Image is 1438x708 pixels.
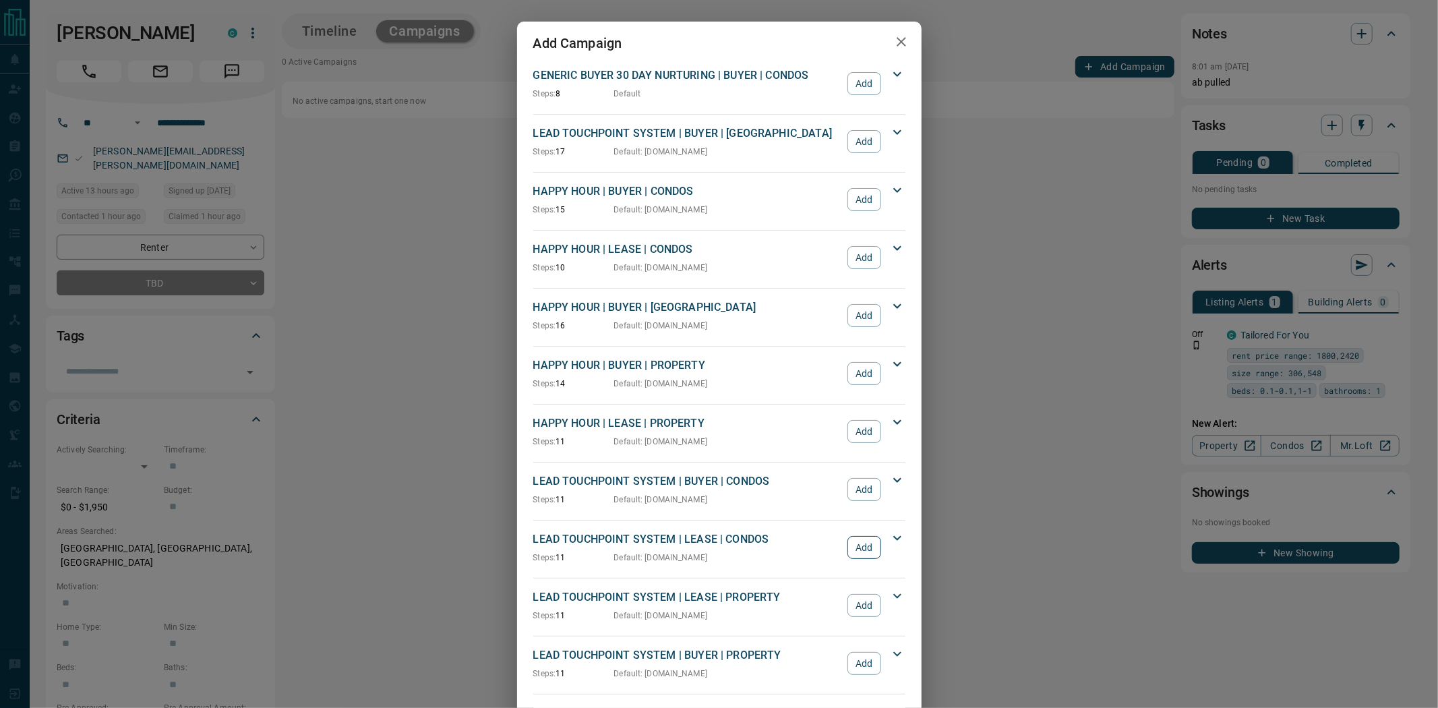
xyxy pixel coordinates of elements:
button: Add [847,536,880,559]
p: HAPPY HOUR | BUYER | PROPERTY [533,357,841,374]
span: Steps: [533,147,556,156]
p: Default [614,88,641,100]
p: Default : [DOMAIN_NAME] [614,146,708,158]
span: Steps: [533,669,556,678]
button: Add [847,362,880,385]
p: Default : [DOMAIN_NAME] [614,262,708,274]
p: Default : [DOMAIN_NAME] [614,668,708,680]
div: LEAD TOUCHPOINT SYSTEM | BUYER | [GEOGRAPHIC_DATA]Steps:17Default: [DOMAIN_NAME]Add [533,123,905,160]
h2: Add Campaign [517,22,638,65]
div: HAPPY HOUR | BUYER | [GEOGRAPHIC_DATA]Steps:16Default: [DOMAIN_NAME]Add [533,297,905,334]
p: Default : [DOMAIN_NAME] [614,378,708,390]
button: Add [847,188,880,211]
p: 15 [533,204,614,216]
div: HAPPY HOUR | BUYER | CONDOSSteps:15Default: [DOMAIN_NAME]Add [533,181,905,218]
p: Default : [DOMAIN_NAME] [614,494,708,506]
p: 17 [533,146,614,158]
span: Steps: [533,205,556,214]
p: Default : [DOMAIN_NAME] [614,552,708,564]
p: LEAD TOUCHPOINT SYSTEM | BUYER | [GEOGRAPHIC_DATA] [533,125,841,142]
p: HAPPY HOUR | LEASE | PROPERTY [533,415,841,432]
p: 11 [533,610,614,622]
button: Add [847,304,880,327]
span: Steps: [533,379,556,388]
div: HAPPY HOUR | LEASE | PROPERTYSteps:11Default: [DOMAIN_NAME]Add [533,413,905,450]
button: Add [847,130,880,153]
div: GENERIC BUYER 30 DAY NURTURING | BUYER | CONDOSSteps:8DefaultAdd [533,65,905,102]
p: HAPPY HOUR | BUYER | CONDOS [533,183,841,200]
span: Steps: [533,495,556,504]
p: 8 [533,88,614,100]
p: HAPPY HOUR | LEASE | CONDOS [533,241,841,258]
p: Default : [DOMAIN_NAME] [614,204,708,216]
p: 11 [533,552,614,564]
div: LEAD TOUCHPOINT SYSTEM | LEASE | CONDOSSteps:11Default: [DOMAIN_NAME]Add [533,529,905,566]
button: Add [847,420,880,443]
p: LEAD TOUCHPOINT SYSTEM | BUYER | PROPERTY [533,647,841,663]
p: 11 [533,668,614,680]
span: Steps: [533,553,556,562]
button: Add [847,478,880,501]
p: Default : [DOMAIN_NAME] [614,320,708,332]
button: Add [847,594,880,617]
button: Add [847,72,880,95]
span: Steps: [533,321,556,330]
p: Default : [DOMAIN_NAME] [614,436,708,448]
p: LEAD TOUCHPOINT SYSTEM | LEASE | CONDOS [533,531,841,548]
p: HAPPY HOUR | BUYER | [GEOGRAPHIC_DATA] [533,299,841,316]
div: LEAD TOUCHPOINT SYSTEM | BUYER | PROPERTYSteps:11Default: [DOMAIN_NAME]Add [533,645,905,682]
p: Default : [DOMAIN_NAME] [614,610,708,622]
p: LEAD TOUCHPOINT SYSTEM | LEASE | PROPERTY [533,589,841,606]
p: 11 [533,436,614,448]
p: LEAD TOUCHPOINT SYSTEM | BUYER | CONDOS [533,473,841,490]
span: Steps: [533,437,556,446]
div: LEAD TOUCHPOINT SYSTEM | BUYER | CONDOSSteps:11Default: [DOMAIN_NAME]Add [533,471,905,508]
p: GENERIC BUYER 30 DAY NURTURING | BUYER | CONDOS [533,67,841,84]
p: 16 [533,320,614,332]
button: Add [847,246,880,269]
span: Steps: [533,263,556,272]
div: LEAD TOUCHPOINT SYSTEM | LEASE | PROPERTYSteps:11Default: [DOMAIN_NAME]Add [533,587,905,624]
p: 14 [533,378,614,390]
button: Add [847,652,880,675]
div: HAPPY HOUR | BUYER | PROPERTYSteps:14Default: [DOMAIN_NAME]Add [533,355,905,392]
p: 10 [533,262,614,274]
div: HAPPY HOUR | LEASE | CONDOSSteps:10Default: [DOMAIN_NAME]Add [533,239,905,276]
p: 11 [533,494,614,506]
span: Steps: [533,89,556,98]
span: Steps: [533,611,556,620]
